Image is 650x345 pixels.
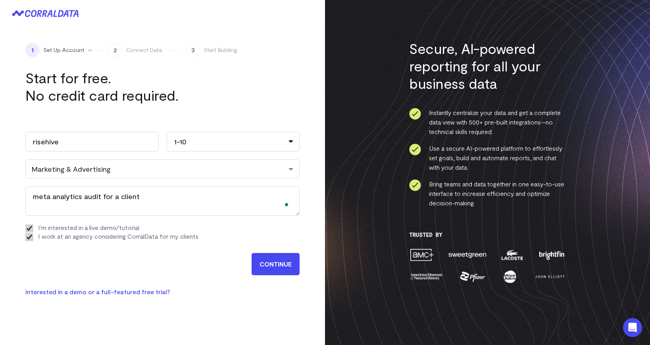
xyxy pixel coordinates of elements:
[44,46,84,54] span: Set Up Account
[38,224,139,231] label: I'm interested in a live demo/tutorial
[38,232,198,240] label: I work at an agency considering CorralData for my clients
[25,43,40,57] span: 1
[25,132,159,151] input: Company Name
[409,179,566,208] li: Bring teams and data together in one easy-to-use interface to increase efficiency and optimize de...
[409,108,566,136] li: Instantly centralize your data and get a complete data view with 500+ pre-built integrations—no t...
[126,46,162,54] span: Connect Data
[409,144,566,172] li: Use a secure AI-powered platform to effortlessly set goals, build and automate reports, and chat ...
[252,253,300,275] input: CONTINUE
[204,46,237,54] span: Start Building
[167,132,300,151] div: 1-10
[25,186,300,216] textarea: To enrich screen reader interactions, please activate Accessibility in Grammarly extension settings
[25,69,232,104] h1: Start for free. No credit card required.
[186,43,200,57] span: 3
[623,318,642,337] div: Open Intercom Messenger
[108,43,122,57] span: 2
[25,288,170,295] a: Interested in a demo or a full-featured free trial?
[31,165,294,173] div: Marketing & Advertising
[409,40,566,92] h3: Secure, AI-powered reporting for all your business data
[409,232,566,238] h3: Trusted By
